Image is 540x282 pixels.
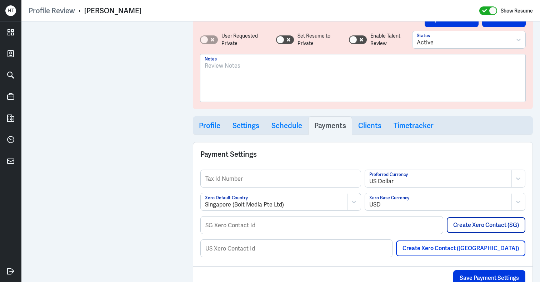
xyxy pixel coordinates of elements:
p: › [75,6,84,15]
div: H T [5,5,16,16]
label: User Requested Private [221,32,269,47]
h3: Clients [358,121,381,130]
iframe: https://ppcdn.hiredigital.com/register/dd635cb2/resumes/549836559/Joy_Wang_Resume_2025_Content_Ma... [29,29,179,275]
a: Profile Review [29,6,75,15]
label: Enable Talent Review [370,32,412,47]
button: Create Xero Contact ([GEOGRAPHIC_DATA]) [396,240,525,256]
div: Payment Settings [200,149,257,160]
label: Show Resume [501,6,533,15]
h3: Profile [199,121,220,130]
h3: Payments [314,121,346,130]
input: SG Xero Contact Id [201,217,443,234]
h3: Settings [232,121,259,130]
label: Set Resume to Private [297,32,342,47]
div: [PERSON_NAME] [84,6,141,15]
input: US Xero Contact Id [201,240,392,257]
button: Create Xero Contact (SG) [447,217,525,233]
h3: Schedule [271,121,302,130]
input: Tax Id Number [201,170,361,187]
h3: Timetracker [394,121,434,130]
